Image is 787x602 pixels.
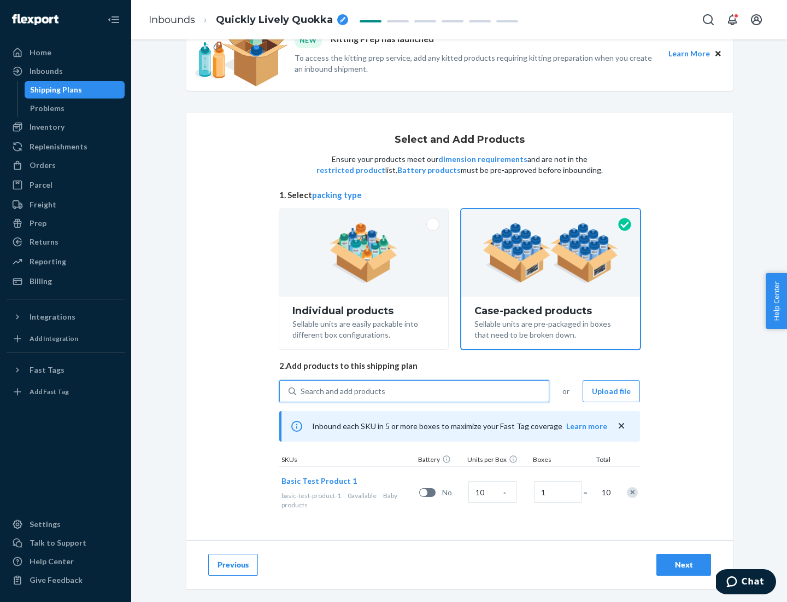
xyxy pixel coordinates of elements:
[7,157,125,174] a: Orders
[397,165,461,176] button: Battery products
[7,44,125,61] a: Home
[7,330,125,348] a: Add Integration
[583,380,640,402] button: Upload file
[616,420,627,432] button: close
[7,361,125,379] button: Fast Tags
[292,316,435,340] div: Sellable units are easily packable into different box configurations.
[281,491,415,510] div: Baby products
[534,481,582,503] input: Number of boxes
[531,455,585,466] div: Boxes
[30,364,64,375] div: Fast Tags
[627,487,638,498] div: Remove Item
[30,121,64,132] div: Inventory
[30,160,56,171] div: Orders
[483,223,619,283] img: case-pack.59cecea509d18c883b923b81aeac6d0b.png
[7,62,125,80] a: Inbounds
[7,253,125,270] a: Reporting
[30,103,64,114] div: Problems
[7,534,125,552] button: Talk to Support
[7,273,125,290] a: Billing
[766,273,787,329] button: Help Center
[465,455,531,466] div: Units per Box
[416,455,465,466] div: Battery
[442,487,464,498] span: No
[468,481,516,503] input: Case Quantity
[697,9,719,31] button: Open Search Box
[315,154,604,176] p: Ensure your products meet our and are not in the list. must be pre-approved before inbounding.
[216,13,333,27] span: Quickly Lively Quokka
[30,276,52,287] div: Billing
[30,537,86,548] div: Talk to Support
[12,14,58,25] img: Flexport logo
[30,519,61,530] div: Settings
[474,316,627,340] div: Sellable units are pre-packaged in boxes that need to be broken down.
[712,48,724,60] button: Close
[600,487,610,498] span: 10
[7,176,125,194] a: Parcel
[295,33,322,48] div: NEW
[348,491,377,500] span: 0 available
[30,141,87,152] div: Replenishments
[30,199,56,210] div: Freight
[30,84,82,95] div: Shipping Plans
[281,491,341,500] span: basic-test-product-1
[301,386,385,397] div: Search and add products
[7,308,125,326] button: Integrations
[7,516,125,533] a: Settings
[721,9,743,31] button: Open notifications
[7,118,125,136] a: Inventory
[30,311,75,322] div: Integrations
[295,53,659,74] p: To access the kitting prep service, add any kitted products requiring kitting preparation when yo...
[395,135,525,146] h1: Select and Add Products
[716,569,776,597] iframe: Opens a widget where you can chat to one of our agents
[7,233,125,251] a: Returns
[668,48,710,60] button: Learn More
[583,487,594,498] span: =
[316,165,385,176] button: restricted product
[7,215,125,232] a: Prep
[279,455,416,466] div: SKUs
[656,554,711,576] button: Next
[279,360,640,372] span: 2. Add products to this shipping plan
[140,4,357,36] ol: breadcrumbs
[330,223,398,283] img: individual-pack.facf35554cb0f1810c75b2bd6df2d64e.png
[279,189,640,201] span: 1. Select
[30,180,52,190] div: Parcel
[7,196,125,213] a: Freight
[585,455,613,466] div: Total
[208,554,258,576] button: Previous
[7,138,125,155] a: Replenishments
[149,14,195,26] a: Inbounds
[745,9,767,31] button: Open account menu
[312,189,362,201] button: packing type
[7,383,125,401] a: Add Fast Tag
[25,81,125,99] a: Shipping Plans
[292,305,435,316] div: Individual products
[279,411,640,442] div: Inbound each SKU in 5 or more boxes to maximize your Fast Tag coverage
[30,556,74,567] div: Help Center
[30,236,58,247] div: Returns
[103,9,125,31] button: Close Navigation
[566,421,607,432] button: Learn more
[438,154,527,165] button: dimension requirements
[30,66,63,77] div: Inbounds
[281,476,357,485] span: Basic Test Product 1
[30,387,69,396] div: Add Fast Tag
[331,33,434,48] p: Kitting Prep has launched
[30,575,83,586] div: Give Feedback
[25,100,125,117] a: Problems
[474,305,627,316] div: Case-packed products
[7,571,125,589] button: Give Feedback
[666,559,702,570] div: Next
[281,476,357,487] button: Basic Test Product 1
[30,47,51,58] div: Home
[30,218,46,229] div: Prep
[30,256,66,267] div: Reporting
[562,386,569,397] span: or
[7,553,125,570] a: Help Center
[30,334,78,343] div: Add Integration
